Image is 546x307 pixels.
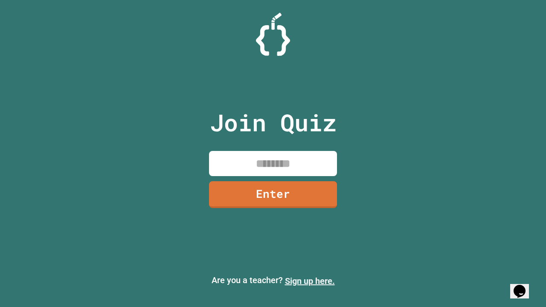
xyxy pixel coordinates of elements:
p: Join Quiz [210,105,337,140]
img: Logo.svg [256,13,290,56]
a: Enter [209,181,337,208]
p: Are you a teacher? [7,274,539,287]
iframe: chat widget [475,236,537,272]
iframe: chat widget [510,273,537,298]
a: Sign up here. [285,276,335,286]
